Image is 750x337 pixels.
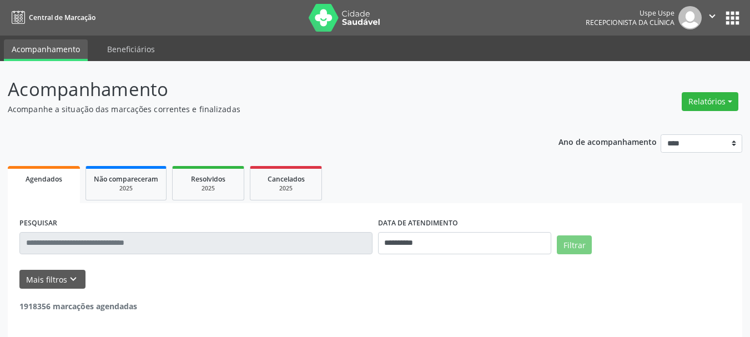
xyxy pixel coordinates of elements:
label: PESQUISAR [19,215,57,232]
button: Mais filtroskeyboard_arrow_down [19,270,85,289]
strong: 1918356 marcações agendadas [19,301,137,311]
button: apps [723,8,742,28]
button: Filtrar [557,235,592,254]
i:  [706,10,718,22]
label: DATA DE ATENDIMENTO [378,215,458,232]
button:  [702,6,723,29]
span: Central de Marcação [29,13,95,22]
span: Não compareceram [94,174,158,184]
div: 2025 [94,184,158,193]
p: Acompanhamento [8,76,522,103]
div: 2025 [258,184,314,193]
a: Central de Marcação [8,8,95,27]
span: Cancelados [268,174,305,184]
i: keyboard_arrow_down [67,273,79,285]
a: Beneficiários [99,39,163,59]
div: Uspe Uspe [586,8,675,18]
div: 2025 [180,184,236,193]
span: Recepcionista da clínica [586,18,675,27]
p: Acompanhe a situação das marcações correntes e finalizadas [8,103,522,115]
span: Resolvidos [191,174,225,184]
span: Agendados [26,174,62,184]
img: img [678,6,702,29]
p: Ano de acompanhamento [558,134,657,148]
a: Acompanhamento [4,39,88,61]
button: Relatórios [682,92,738,111]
